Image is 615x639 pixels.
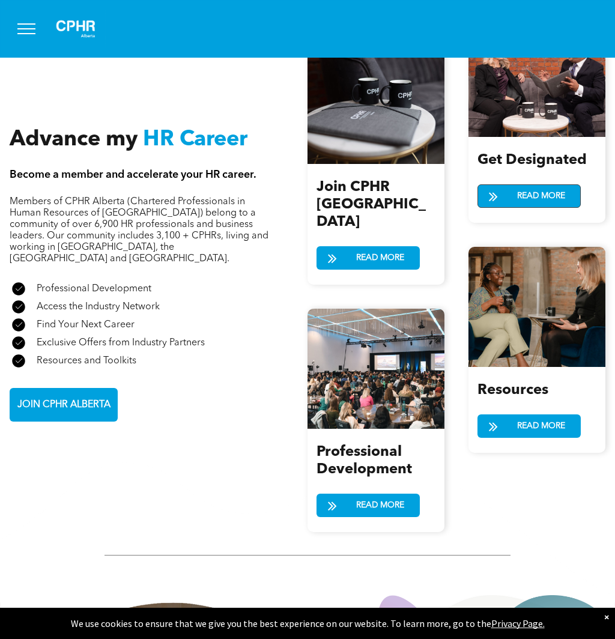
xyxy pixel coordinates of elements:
span: Professional Development [37,284,151,294]
span: Professional Development [317,445,412,477]
a: READ MORE [477,414,581,438]
span: JOIN CPHR ALBERTA [13,393,115,417]
span: Resources and Toolkits [37,356,136,366]
span: HR Career [143,129,247,151]
a: Privacy Page. [491,617,545,629]
span: Members of CPHR Alberta (Chartered Professionals in Human Resources of [GEOGRAPHIC_DATA]) belong ... [10,197,268,264]
span: Resources [477,383,548,398]
a: READ MORE [477,184,581,208]
span: READ MORE [513,415,569,437]
img: A white background with a few lines on it [46,10,106,48]
span: Find Your Next Career [37,320,135,330]
a: READ MORE [317,246,420,270]
span: Join CPHR [GEOGRAPHIC_DATA] [317,180,426,229]
a: READ MORE [317,494,420,517]
span: Access the Industry Network [37,302,160,312]
span: READ MORE [352,494,408,516]
span: Get Designated [477,153,587,168]
span: READ MORE [513,185,569,207]
span: READ MORE [352,247,408,269]
span: Become a member and accelerate your HR career. [10,169,256,180]
a: JOIN CPHR ALBERTA [10,388,118,422]
span: Advance my [10,129,138,151]
div: Dismiss notification [604,611,609,623]
button: menu [11,13,42,44]
span: Exclusive Offers from Industry Partners [37,338,205,348]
